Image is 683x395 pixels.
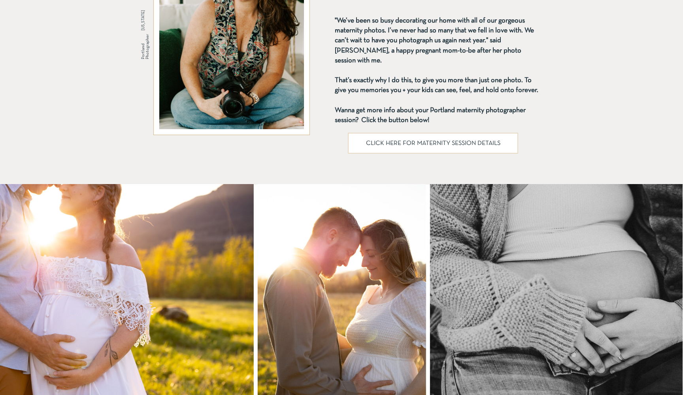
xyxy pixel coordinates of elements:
[335,17,538,124] b: "We’ve been so busy decorating our home with all of our gorgeous maternity photos. I’ve never had...
[358,140,508,147] a: CLICK HERE FOR MATERNITY SESSION DETAILS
